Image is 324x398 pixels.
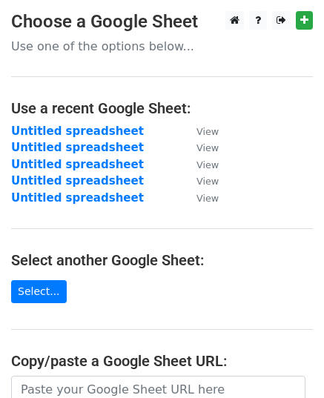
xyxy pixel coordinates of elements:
h4: Use a recent Google Sheet: [11,99,313,117]
a: View [182,141,219,154]
h4: Select another Google Sheet: [11,251,313,269]
a: View [182,158,219,171]
a: Untitled spreadsheet [11,125,144,138]
a: View [182,191,219,205]
h4: Copy/paste a Google Sheet URL: [11,352,313,370]
h3: Choose a Google Sheet [11,11,313,33]
small: View [196,176,219,187]
a: Select... [11,280,67,303]
p: Use one of the options below... [11,39,313,54]
small: View [196,126,219,137]
a: Untitled spreadsheet [11,158,144,171]
a: View [182,125,219,138]
a: Untitled spreadsheet [11,174,144,188]
small: View [196,159,219,170]
a: Untitled spreadsheet [11,191,144,205]
a: Untitled spreadsheet [11,141,144,154]
small: View [196,193,219,204]
small: View [196,142,219,153]
a: View [182,174,219,188]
